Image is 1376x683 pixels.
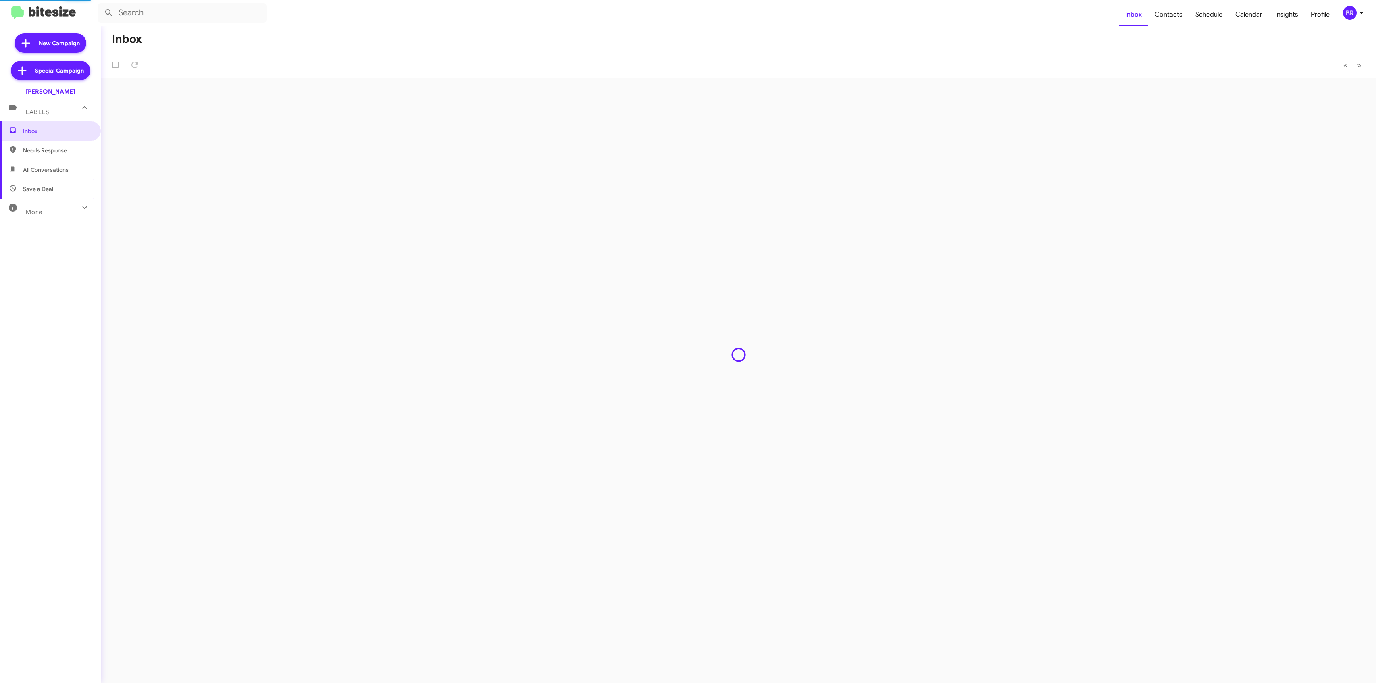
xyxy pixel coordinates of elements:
button: BR [1336,6,1367,20]
span: New Campaign [39,39,80,47]
span: All Conversations [23,166,69,174]
a: Schedule [1189,3,1229,26]
span: Labels [26,108,49,116]
a: Insights [1269,3,1305,26]
a: Profile [1305,3,1336,26]
a: Inbox [1119,3,1148,26]
div: BR [1343,6,1357,20]
a: Contacts [1148,3,1189,26]
a: New Campaign [15,33,86,53]
div: [PERSON_NAME] [26,87,75,96]
span: Inbox [23,127,92,135]
a: Special Campaign [11,61,90,80]
a: Calendar [1229,3,1269,26]
nav: Page navigation example [1339,57,1366,73]
button: Next [1352,57,1366,73]
span: Needs Response [23,146,92,154]
span: Save a Deal [23,185,53,193]
input: Search [98,3,267,23]
button: Previous [1339,57,1353,73]
span: Special Campaign [35,67,84,75]
span: » [1357,60,1361,70]
h1: Inbox [112,33,142,46]
span: More [26,208,42,216]
span: « [1343,60,1348,70]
